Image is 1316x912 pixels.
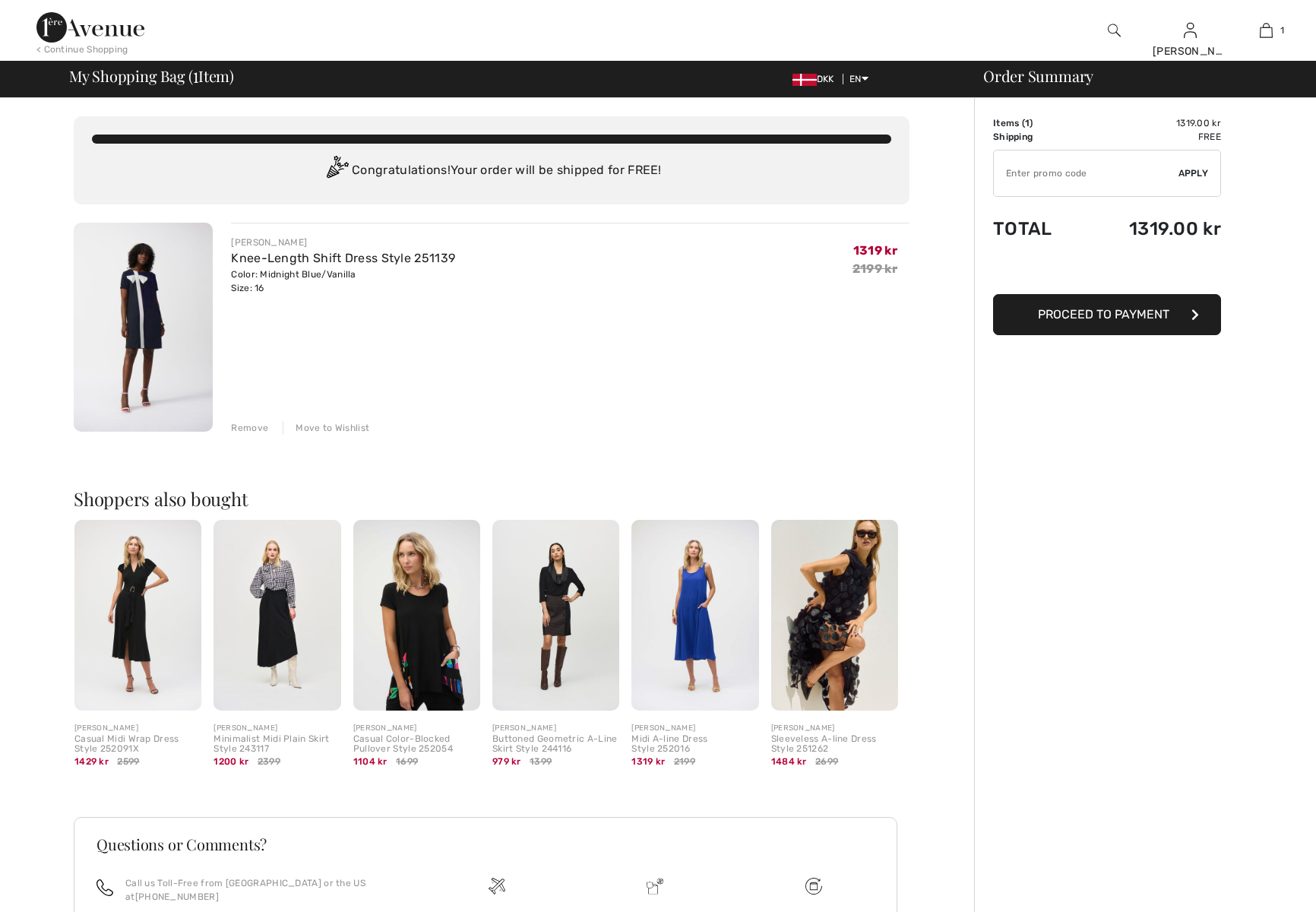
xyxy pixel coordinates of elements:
[1184,21,1197,40] img: My Info
[965,68,1307,84] div: Order Summary
[125,876,400,904] p: Call us Toll-Free from [GEOGRAPHIC_DATA] or the US at
[993,130,1082,144] td: Shipping
[1082,116,1221,130] td: 1319.00 kr
[96,879,113,896] img: call
[771,734,898,755] div: Sleeveless A-line Dress Style 251262
[1153,43,1227,59] div: [PERSON_NAME]
[231,268,455,295] div: Color: Midnight Blue/Vanilla Size: 16
[492,723,619,734] div: [PERSON_NAME]
[231,251,455,265] a: Knee-Length Shift Dress Style 251139
[74,734,201,755] div: Casual Midi Wrap Dress Style 252091X
[492,734,619,755] div: Buttoned Geometric A-Line Skirt Style 244116
[631,756,665,767] span: 1319 kr
[353,756,388,767] span: 1104 kr
[1184,23,1197,37] a: Sign In
[815,755,838,768] span: 2699
[396,755,418,768] span: 1699
[674,755,695,768] span: 2199
[36,43,128,56] div: < Continue Shopping
[74,520,201,711] img: Casual Midi Wrap Dress Style 252091X
[193,65,198,84] span: 1
[853,243,897,258] span: 1319 kr
[1038,307,1169,321] span: Proceed to Payment
[321,156,352,186] img: Congratulation2.svg
[69,68,234,84] span: My Shopping Bag ( Item)
[993,294,1221,335] button: Proceed to Payment
[214,734,340,755] div: Minimalist Midi Plain Skirt Style 243117
[631,520,758,711] img: Midi A-line Dress Style 252016
[214,520,340,711] img: Minimalist Midi Plain Skirt Style 243117
[231,421,268,435] div: Remove
[1178,166,1209,180] span: Apply
[489,878,505,895] img: Free shipping on orders over 999kr
[353,734,480,755] div: Casual Color-Blocked Pullover Style 252054
[792,74,817,86] img: Danish krone
[258,755,280,768] span: 2399
[1229,21,1303,40] a: 1
[74,723,201,734] div: [PERSON_NAME]
[214,756,248,767] span: 1200 kr
[853,261,897,276] s: 2199 kr
[805,878,822,895] img: Free shipping on orders over 999kr
[135,891,219,902] a: [PHONE_NUMBER]
[214,723,340,734] div: [PERSON_NAME]
[993,116,1082,130] td: Items ( )
[771,756,807,767] span: 1484 kr
[74,223,213,432] img: Knee-Length Shift Dress Style 251139
[283,421,369,435] div: Move to Wishlist
[647,878,663,895] img: Delivery is a breeze since we pay the duties!
[492,520,619,711] img: Buttoned Geometric A-Line Skirt Style 244116
[36,12,144,43] img: 1ère Avenue
[993,203,1082,255] td: Total
[1260,21,1273,40] img: My Bag
[1025,118,1030,128] span: 1
[92,156,891,186] div: Congratulations! Your order will be shipped for FREE!
[994,150,1178,196] input: Promo code
[1280,24,1284,37] span: 1
[231,236,455,249] div: [PERSON_NAME]
[1108,21,1121,40] img: search the website
[631,723,758,734] div: [PERSON_NAME]
[771,520,898,711] img: Sleeveless A-line Dress Style 251262
[1082,203,1221,255] td: 1319.00 kr
[74,756,109,767] span: 1429 kr
[117,755,139,768] span: 2599
[96,837,875,852] h3: Questions or Comments?
[1082,130,1221,144] td: Free
[771,723,898,734] div: [PERSON_NAME]
[492,756,521,767] span: 979 kr
[353,723,480,734] div: [PERSON_NAME]
[849,74,868,84] span: EN
[353,520,480,711] img: Casual Color-Blocked Pullover Style 252054
[631,734,758,755] div: Midi A-line Dress Style 252016
[74,489,909,508] h2: Shoppers also bought
[792,74,840,84] span: DKK
[993,255,1221,289] iframe: PayPal
[530,755,552,768] span: 1399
